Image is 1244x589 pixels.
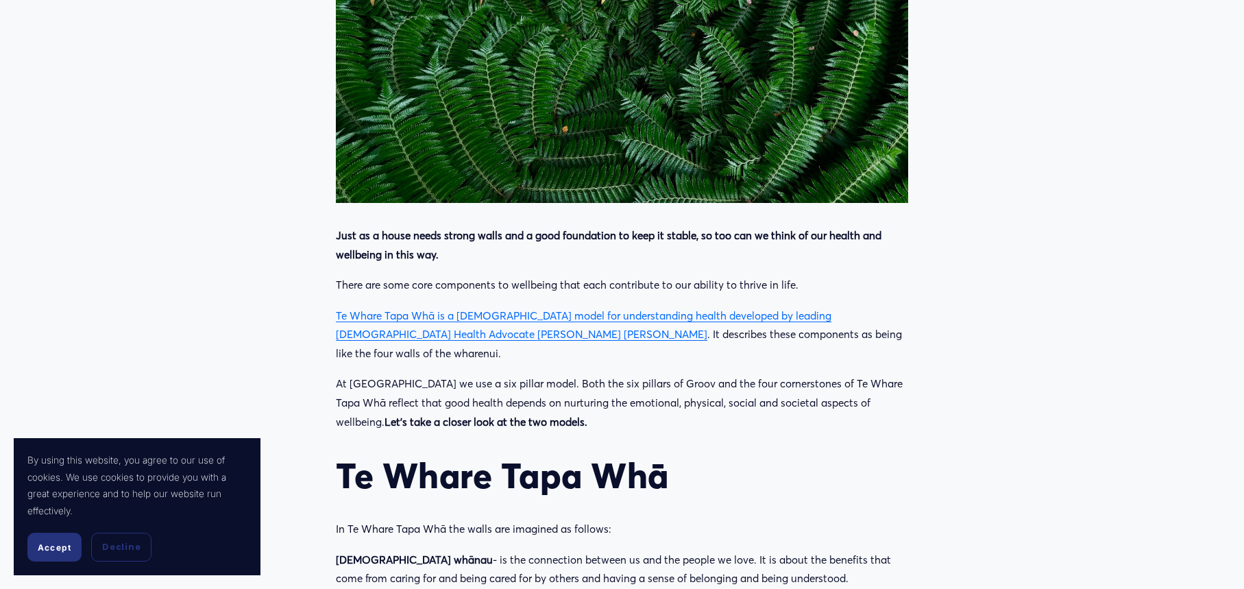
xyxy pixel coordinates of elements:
h2: Te Whare Tapa Whā [336,455,908,496]
p: At [GEOGRAPHIC_DATA] we use a six pillar model. Both the six pillars of Groov and the four corner... [336,374,908,431]
span: Decline [102,541,141,553]
section: Cookie banner [14,438,260,575]
button: Accept [27,533,82,562]
a: Te Whare Tapa Whā is a [DEMOGRAPHIC_DATA] model for understanding health developed by leading [DE... [336,309,831,341]
strong: Let’s take a closer look at the two models. [385,416,587,429]
p: By using this website, you agree to our use of cookies. We use cookies to provide you with a grea... [27,452,247,519]
span: Accept [38,542,71,553]
strong: [DEMOGRAPHIC_DATA] whānau [336,553,493,566]
p: - is the connection between us and the people we love. It is about the benefits that come from ca... [336,551,908,588]
button: Decline [91,533,151,562]
strong: Just as a house needs strong walls and a good foundation to keep it stable, so too can we think o... [336,229,884,261]
p: There are some core components to wellbeing that each contribute to our ability to thrive in life. [336,276,908,295]
p: In Te Whare Tapa Whā the walls are imagined as follows: [336,520,908,539]
p: . It describes these components as being like the four walls of the wharenui. [336,306,908,363]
